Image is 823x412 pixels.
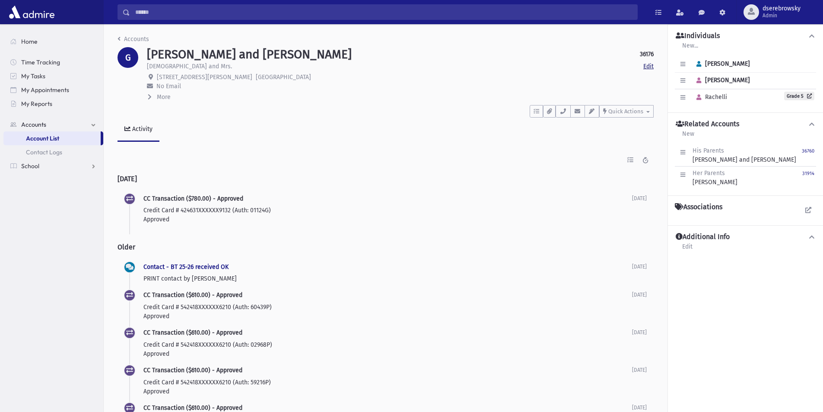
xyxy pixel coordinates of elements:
a: My Tasks [3,69,103,83]
span: My Appointments [21,86,69,94]
h1: [PERSON_NAME] and [PERSON_NAME] [147,47,352,62]
a: Account List [3,131,101,145]
a: My Reports [3,97,103,111]
span: [GEOGRAPHIC_DATA] [256,73,311,81]
small: 36760 [802,148,814,154]
span: Account List [26,134,59,142]
button: Quick Actions [599,105,654,118]
div: G [118,47,138,68]
p: Approved [143,215,632,224]
p: Approved [143,349,632,358]
span: Accounts [21,121,46,128]
a: My Appointments [3,83,103,97]
span: [DATE] [632,367,647,373]
span: [STREET_ADDRESS][PERSON_NAME] [157,73,252,81]
span: [DATE] [632,195,647,201]
span: School [21,162,39,170]
p: Approved [143,312,632,321]
h4: Individuals [676,32,720,41]
a: New [682,129,695,144]
span: Her Parents [693,169,725,177]
a: Accounts [3,118,103,131]
h4: Related Accounts [676,120,739,129]
span: [PERSON_NAME] [693,60,750,67]
a: Contact - BT 25-26 received OK [143,263,229,271]
span: Time Tracking [21,58,60,66]
span: Contact Logs [26,148,62,156]
a: Activity [118,118,159,142]
a: Time Tracking [3,55,103,69]
h4: Associations [675,203,722,211]
span: [DATE] [632,264,647,270]
span: Quick Actions [608,108,643,115]
p: Credit Card # 424631XXXXXX9132 (Auth: 01124G) [143,206,632,215]
div: Activity [130,125,153,133]
p: Credit Card # 542418XXXXXX6210 (Auth: 60439P) [143,303,632,312]
a: Edit [682,242,693,257]
a: Edit [643,62,654,71]
span: More [157,93,171,101]
button: More [147,93,172,102]
div: [PERSON_NAME] and [PERSON_NAME] [693,146,796,164]
h2: [DATE] [118,168,654,190]
span: CC Transaction ($610.00) - Approved [143,404,242,412]
span: [PERSON_NAME] [693,77,750,84]
strong: 36176 [640,50,654,59]
a: Accounts [118,35,149,43]
span: Home [21,38,38,45]
div: [PERSON_NAME] [693,169,737,187]
span: CC Transaction ($610.00) - Approved [143,291,242,299]
p: Credit Card # 542418XXXXXX6210 (Auth: 59216P) [143,378,632,387]
button: Individuals [675,32,816,41]
span: [DATE] [632,292,647,298]
p: Credit Card # 542418XXXXXX6210 (Auth: 02968P) [143,340,632,349]
span: [DATE] [632,329,647,335]
a: Home [3,35,103,48]
span: Admin [763,12,801,19]
span: Rachelli [693,93,727,101]
a: School [3,159,103,173]
h2: Older [118,236,654,258]
p: PRINT contact by [PERSON_NAME] [143,274,632,283]
p: [DEMOGRAPHIC_DATA] and Mrs. [147,62,232,71]
span: CC Transaction ($780.00) - Approved [143,195,243,202]
a: New... [682,41,699,56]
a: 31914 [802,169,814,187]
span: dserebrowsky [763,5,801,12]
a: 36760 [802,146,814,164]
button: Related Accounts [675,120,816,129]
span: My Reports [21,100,52,108]
h4: Additional Info [676,233,730,242]
a: Contact Logs [3,145,103,159]
span: CC Transaction ($610.00) - Approved [143,329,242,336]
small: 31914 [802,171,814,176]
input: Search [130,4,637,20]
span: [DATE] [632,405,647,411]
img: AdmirePro [7,3,57,21]
span: CC Transaction ($610.00) - Approved [143,367,242,374]
span: No Email [156,83,181,90]
button: Additional Info [675,233,816,242]
nav: breadcrumb [118,35,149,47]
p: Approved [143,387,632,396]
span: My Tasks [21,72,45,80]
a: Grade 5 [784,92,814,100]
span: His Parents [693,147,724,154]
